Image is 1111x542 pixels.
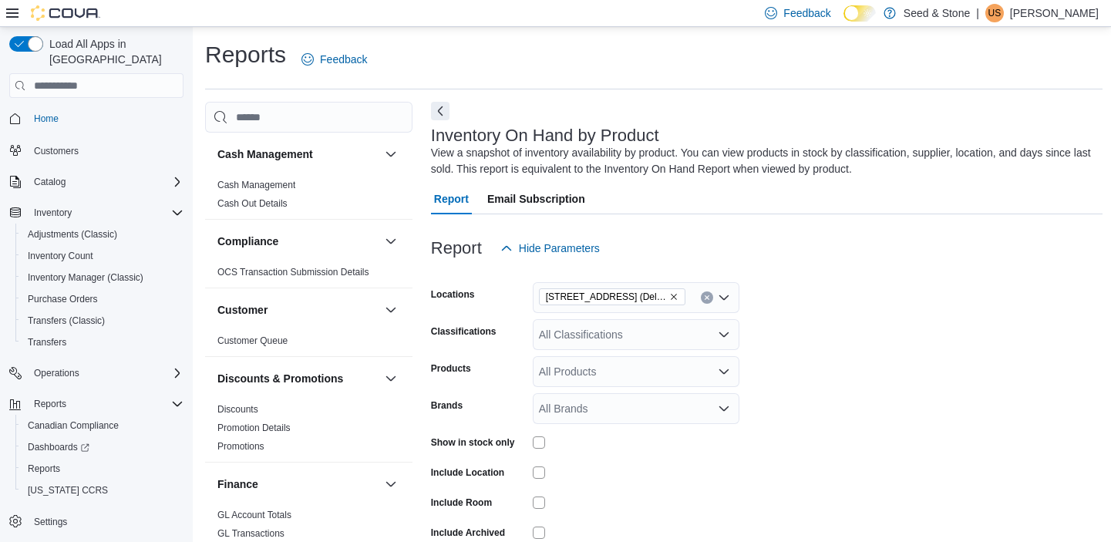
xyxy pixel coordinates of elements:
[3,393,190,415] button: Reports
[3,510,190,533] button: Settings
[3,107,190,130] button: Home
[28,441,89,453] span: Dashboards
[28,463,60,475] span: Reports
[22,416,183,435] span: Canadian Compliance
[217,422,291,434] span: Promotion Details
[28,395,183,413] span: Reports
[28,513,73,531] a: Settings
[22,311,183,330] span: Transfers (Classic)
[217,146,313,162] h3: Cash Management
[22,481,183,500] span: Washington CCRS
[217,198,288,209] a: Cash Out Details
[22,247,183,265] span: Inventory Count
[15,245,190,267] button: Inventory Count
[22,290,183,308] span: Purchase Orders
[382,369,400,388] button: Discounts & Promotions
[15,224,190,245] button: Adjustments (Classic)
[217,234,278,249] h3: Compliance
[22,290,104,308] a: Purchase Orders
[217,179,295,191] span: Cash Management
[15,267,190,288] button: Inventory Manager (Classic)
[431,466,504,479] label: Include Location
[217,234,379,249] button: Compliance
[28,173,72,191] button: Catalog
[539,288,685,305] span: 616 Chester Rd. (Delta)
[217,302,379,318] button: Customer
[31,5,100,21] img: Cova
[22,438,183,456] span: Dashboards
[217,476,379,492] button: Finance
[217,267,369,278] a: OCS Transaction Submission Details
[217,180,295,190] a: Cash Management
[718,291,730,304] button: Open list of options
[843,5,876,22] input: Dark Mode
[217,440,264,453] span: Promotions
[431,145,1095,177] div: View a snapshot of inventory availability by product. You can view products in stock by classific...
[217,510,291,520] a: GL Account Totals
[431,436,515,449] label: Show in stock only
[217,422,291,433] a: Promotion Details
[43,36,183,67] span: Load All Apps in [GEOGRAPHIC_DATA]
[22,311,111,330] a: Transfers (Classic)
[28,142,85,160] a: Customers
[546,289,666,305] span: [STREET_ADDRESS] (Delta)
[28,315,105,327] span: Transfers (Classic)
[431,497,492,509] label: Include Room
[718,328,730,341] button: Open list of options
[28,293,98,305] span: Purchase Orders
[15,458,190,480] button: Reports
[22,268,183,287] span: Inventory Manager (Classic)
[15,480,190,501] button: [US_STATE] CCRS
[15,288,190,310] button: Purchase Orders
[431,102,449,120] button: Next
[3,202,190,224] button: Inventory
[904,4,970,22] p: Seed & Stone
[382,145,400,163] button: Cash Management
[205,332,412,356] div: Customer
[28,364,183,382] span: Operations
[217,509,291,521] span: GL Account Totals
[669,292,678,301] button: Remove 616 Chester Rd. (Delta) from selection in this group
[28,228,117,241] span: Adjustments (Classic)
[3,171,190,193] button: Catalog
[28,250,93,262] span: Inventory Count
[28,512,183,531] span: Settings
[217,302,268,318] h3: Customer
[701,291,713,304] button: Clear input
[988,4,1002,22] span: US
[22,481,114,500] a: [US_STATE] CCRS
[431,288,475,301] label: Locations
[3,139,190,161] button: Customers
[217,441,264,452] a: Promotions
[431,325,497,338] label: Classifications
[295,44,373,75] a: Feedback
[494,233,606,264] button: Hide Parameters
[22,225,183,244] span: Adjustments (Classic)
[487,183,585,214] span: Email Subscription
[22,333,72,352] a: Transfers
[22,460,66,478] a: Reports
[15,415,190,436] button: Canadian Compliance
[217,335,288,347] span: Customer Queue
[34,516,67,528] span: Settings
[15,310,190,332] button: Transfers (Classic)
[28,395,72,413] button: Reports
[783,5,830,21] span: Feedback
[217,371,343,386] h3: Discounts & Promotions
[205,176,412,219] div: Cash Management
[28,204,183,222] span: Inventory
[28,173,183,191] span: Catalog
[217,403,258,416] span: Discounts
[217,404,258,415] a: Discounts
[217,266,369,278] span: OCS Transaction Submission Details
[382,301,400,319] button: Customer
[22,460,183,478] span: Reports
[431,399,463,412] label: Brands
[434,183,469,214] span: Report
[22,268,150,287] a: Inventory Manager (Classic)
[34,207,72,219] span: Inventory
[34,176,66,188] span: Catalog
[28,336,66,348] span: Transfers
[1010,4,1099,22] p: [PERSON_NAME]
